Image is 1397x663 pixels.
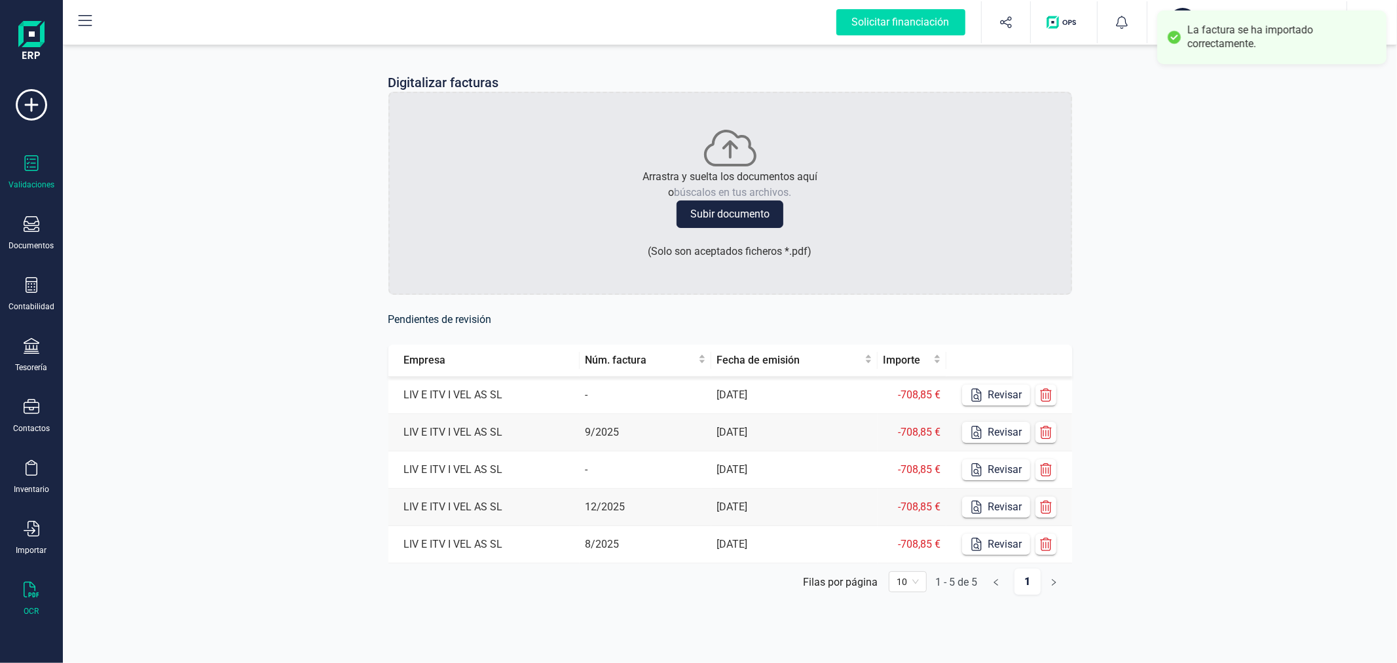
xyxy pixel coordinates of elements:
button: Revisar [962,459,1030,480]
span: -708,85 € [899,538,941,550]
span: Núm. factura [585,352,696,368]
button: Revisar [962,534,1030,555]
span: left [992,578,1000,586]
td: [DATE] [711,414,878,451]
div: Validaciones [9,180,54,190]
span: -708,85 € [899,501,941,513]
td: [DATE] [711,377,878,414]
td: - [580,451,711,489]
div: 1 - 5 de 5 [936,576,978,588]
td: LIV E ITV I VEL AS SL [388,414,580,451]
div: Filas por página [804,576,878,588]
span: right [1050,578,1058,586]
div: La factura se ha importado correctamente. [1187,24,1377,51]
div: Contabilidad [9,301,54,312]
td: LIV E ITV I VEL AS SL [388,526,580,563]
button: right [1041,569,1067,595]
div: 页码 [889,571,927,592]
span: búscalos en tus archivos. [675,186,792,199]
td: 12/2025 [580,489,711,526]
span: -708,85 € [899,463,941,476]
td: LIV E ITV I VEL AS SL [388,377,580,414]
button: Subir documento [677,200,783,228]
img: Logo Finanedi [18,21,45,63]
p: ( Solo son aceptados ficheros * .pdf ) [648,244,812,259]
a: 1 [1015,569,1041,595]
button: NANACESTU URBANA SLXEVI MARCH WOLTÉS [1163,1,1331,43]
button: left [983,569,1009,595]
td: LIV E ITV I VEL AS SL [388,451,580,489]
div: Inventario [14,484,49,495]
td: LIV E ITV I VEL AS SL [388,489,580,526]
div: NA [1168,8,1197,37]
div: Arrastra y suelta los documentos aquíobúscalos en tus archivos.Subir documento(Solo son aceptados... [388,92,1072,295]
div: Contactos [13,423,50,434]
div: Tesorería [16,362,48,373]
div: OCR [24,606,39,616]
span: 10 [897,572,919,592]
p: Digitalizar facturas [388,73,499,92]
button: Revisar [962,385,1030,406]
td: - [580,377,711,414]
p: Arrastra y suelta los documentos aquí o [643,169,817,200]
img: Logo de OPS [1047,16,1081,29]
div: Importar [16,545,47,556]
button: Logo de OPS [1039,1,1089,43]
td: [DATE] [711,489,878,526]
th: Empresa [388,345,580,377]
td: 9/2025 [580,414,711,451]
button: Solicitar financiación [821,1,981,43]
td: 8/2025 [580,526,711,563]
span: -708,85 € [899,426,941,438]
button: Revisar [962,497,1030,518]
li: Página siguiente [1041,569,1067,590]
span: Fecha de emisión [717,352,862,368]
li: Página anterior [983,569,1009,590]
h6: Pendientes de revisión [388,311,1072,329]
span: -708,85 € [899,388,941,401]
div: Solicitar financiación [836,9,965,35]
span: Importe [883,352,930,368]
div: Documentos [9,240,54,251]
button: Revisar [962,422,1030,443]
td: [DATE] [711,526,878,563]
td: [DATE] [711,451,878,489]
